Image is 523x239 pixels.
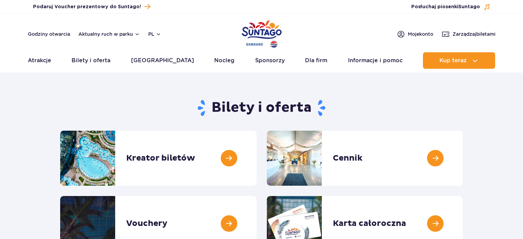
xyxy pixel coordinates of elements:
button: Posłuchaj piosenkiSuntago [411,3,490,10]
a: Informacje i pomoc [348,52,403,69]
a: Zarządzajbiletami [442,30,495,38]
span: Posłuchaj piosenki [411,3,480,10]
a: Sponsorzy [255,52,285,69]
a: Bilety i oferta [72,52,110,69]
span: Moje konto [408,31,433,37]
h1: Bilety i oferta [60,99,463,117]
a: [GEOGRAPHIC_DATA] [131,52,194,69]
a: Atrakcje [28,52,51,69]
button: Kup teraz [423,52,495,69]
a: Park of Poland [242,17,282,49]
span: Podaruj Voucher prezentowy do Suntago! [33,3,141,10]
button: Aktualny ruch w parku [78,31,140,37]
button: pl [148,31,161,37]
span: Suntago [458,4,480,9]
a: Podaruj Voucher prezentowy do Suntago! [33,2,150,11]
span: Kup teraz [439,57,467,64]
a: Mojekonto [397,30,433,38]
span: Zarządzaj biletami [453,31,495,37]
a: Godziny otwarcia [28,31,70,37]
a: Dla firm [305,52,327,69]
a: Nocleg [214,52,235,69]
